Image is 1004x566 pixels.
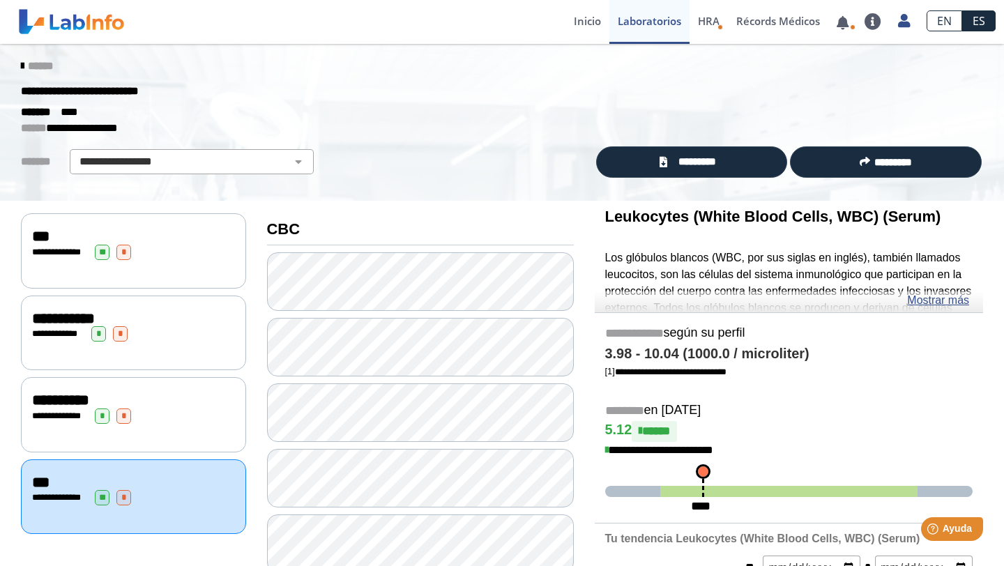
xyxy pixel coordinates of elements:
[605,403,973,419] h5: en [DATE]
[927,10,962,31] a: EN
[698,14,720,28] span: HRA
[907,292,969,309] a: Mostrar más
[962,10,996,31] a: ES
[605,250,973,466] p: Los glóbulos blancos (WBC, por sus siglas en inglés), también llamados leucocitos, son las célula...
[605,366,727,376] a: [1]
[605,326,973,342] h5: según su perfil
[267,220,301,238] b: CBC
[880,512,989,551] iframe: Help widget launcher
[605,533,920,544] b: Tu tendencia Leukocytes (White Blood Cells, WBC) (Serum)
[605,421,973,442] h4: 5.12
[605,346,973,362] h4: 3.98 - 10.04 (1000.0 / microliter)
[605,208,941,225] b: Leukocytes (White Blood Cells, WBC) (Serum)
